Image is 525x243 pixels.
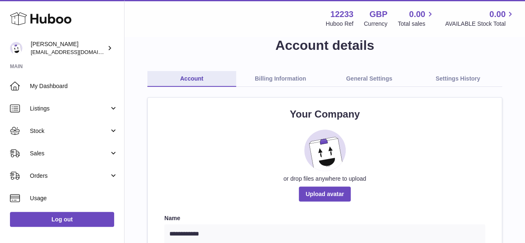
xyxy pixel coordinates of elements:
[30,194,118,202] span: Usage
[398,20,435,28] span: Total sales
[445,20,515,28] span: AVAILABLE Stock Total
[30,127,109,135] span: Stock
[30,82,118,90] span: My Dashboard
[147,71,236,87] a: Account
[164,175,485,183] div: or drop files anywhere to upload
[10,42,22,54] img: internalAdmin-12233@internal.huboo.com
[30,150,109,157] span: Sales
[31,40,105,56] div: [PERSON_NAME]
[304,130,346,171] img: placeholder_image.svg
[325,71,414,87] a: General Settings
[30,105,109,113] span: Listings
[409,9,425,20] span: 0.00
[364,20,388,28] div: Currency
[10,212,114,227] a: Log out
[413,71,502,87] a: Settings History
[369,9,387,20] strong: GBP
[164,214,485,222] label: Name
[398,9,435,28] a: 0.00 Total sales
[30,172,109,180] span: Orders
[164,108,485,121] h2: Your Company
[138,37,512,54] h1: Account details
[299,187,351,201] span: Upload avatar
[489,9,505,20] span: 0.00
[31,49,122,55] span: [EMAIL_ADDRESS][DOMAIN_NAME]
[236,71,325,87] a: Billing Information
[330,9,354,20] strong: 12233
[326,20,354,28] div: Huboo Ref
[445,9,515,28] a: 0.00 AVAILABLE Stock Total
